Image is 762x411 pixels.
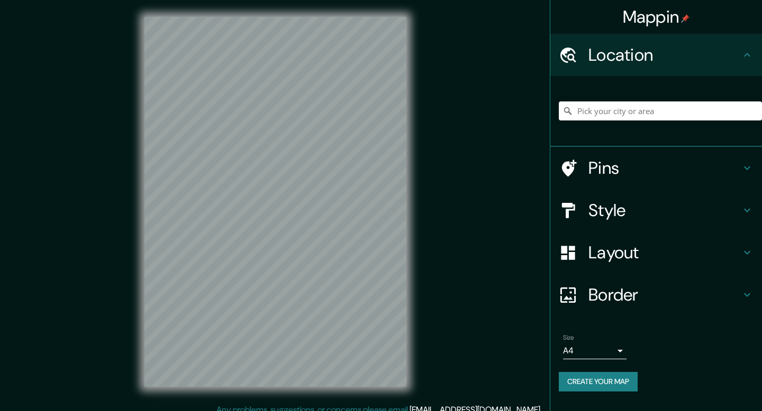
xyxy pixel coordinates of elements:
h4: Pins [588,157,741,179]
label: Size [563,333,574,342]
input: Pick your city or area [559,101,762,120]
div: Location [550,34,762,76]
img: pin-icon.png [681,14,690,23]
div: Pins [550,147,762,189]
div: A4 [563,342,627,359]
div: Layout [550,231,762,274]
h4: Layout [588,242,741,263]
div: Style [550,189,762,231]
div: Border [550,274,762,316]
h4: Border [588,284,741,305]
h4: Mappin [623,6,690,27]
canvas: Map [144,17,406,387]
h4: Location [588,44,741,66]
button: Create your map [559,372,638,391]
h4: Style [588,200,741,221]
